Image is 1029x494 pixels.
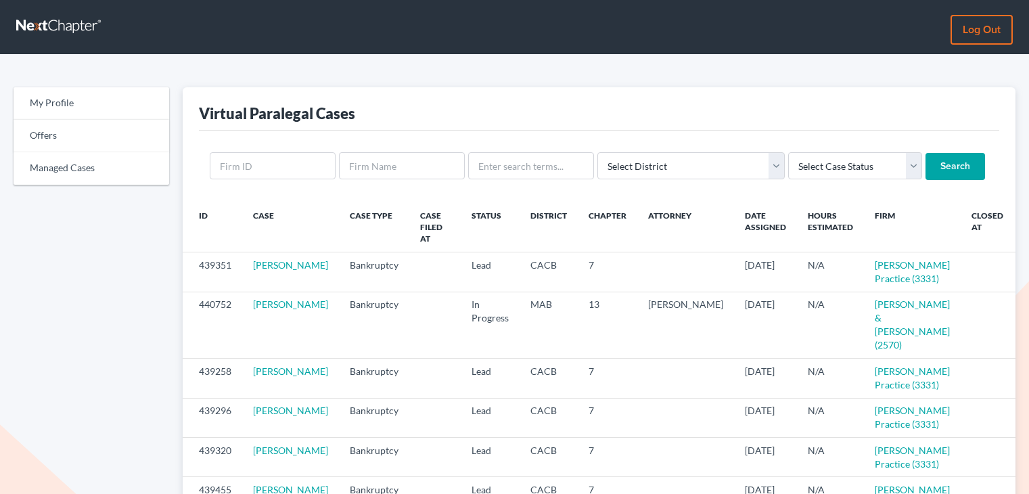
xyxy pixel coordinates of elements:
[875,445,950,470] a: [PERSON_NAME] Practice (3331)
[637,292,734,358] td: [PERSON_NAME]
[242,202,339,252] th: Case
[925,153,985,180] input: Search
[578,292,637,358] td: 13
[734,252,797,292] td: [DATE]
[461,359,520,398] td: Lead
[339,292,409,358] td: Bankruptcy
[578,359,637,398] td: 7
[520,398,578,437] td: CACB
[520,202,578,252] th: District
[734,359,797,398] td: [DATE]
[520,438,578,477] td: CACB
[409,202,461,252] th: Case Filed At
[797,438,864,477] td: N/A
[253,405,328,416] a: [PERSON_NAME]
[797,252,864,292] td: N/A
[183,438,242,477] td: 439320
[951,15,1013,45] a: Log out
[253,445,328,456] a: [PERSON_NAME]
[339,398,409,437] td: Bankruptcy
[875,365,950,390] a: [PERSON_NAME] Practice (3331)
[734,202,797,252] th: Date Assigned
[734,292,797,358] td: [DATE]
[797,292,864,358] td: N/A
[797,202,864,252] th: Hours Estimated
[210,152,336,179] input: Firm ID
[864,202,961,252] th: Firm
[183,252,242,292] td: 439351
[734,398,797,437] td: [DATE]
[520,252,578,292] td: CACB
[520,292,578,358] td: MAB
[797,398,864,437] td: N/A
[797,359,864,398] td: N/A
[253,365,328,377] a: [PERSON_NAME]
[14,87,169,120] a: My Profile
[637,202,734,252] th: Attorney
[461,438,520,477] td: Lead
[875,405,950,430] a: [PERSON_NAME] Practice (3331)
[14,120,169,152] a: Offers
[875,298,950,351] a: [PERSON_NAME] & [PERSON_NAME] (2570)
[578,398,637,437] td: 7
[734,438,797,477] td: [DATE]
[520,359,578,398] td: CACB
[461,202,520,252] th: Status
[461,252,520,292] td: Lead
[183,202,242,252] th: ID
[183,292,242,358] td: 440752
[578,202,637,252] th: Chapter
[253,259,328,271] a: [PERSON_NAME]
[339,252,409,292] td: Bankruptcy
[183,359,242,398] td: 439258
[253,298,328,310] a: [PERSON_NAME]
[199,104,355,123] div: Virtual Paralegal Cases
[339,438,409,477] td: Bankruptcy
[461,398,520,437] td: Lead
[339,359,409,398] td: Bankruptcy
[339,202,409,252] th: Case Type
[875,259,950,284] a: [PERSON_NAME] Practice (3331)
[468,152,594,179] input: Enter search terms...
[578,252,637,292] td: 7
[14,152,169,185] a: Managed Cases
[578,438,637,477] td: 7
[339,152,465,179] input: Firm Name
[961,202,1014,252] th: Closed at
[461,292,520,358] td: In Progress
[183,398,242,437] td: 439296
